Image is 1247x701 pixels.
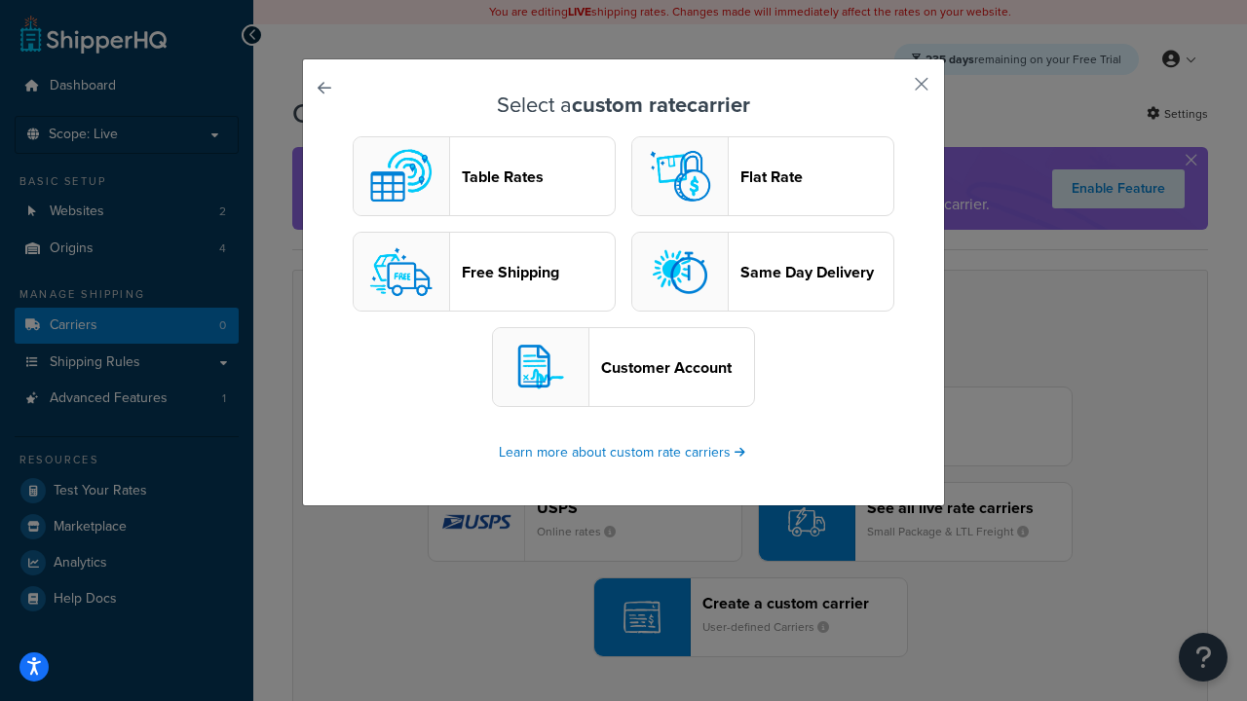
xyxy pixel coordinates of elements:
a: Learn more about custom rate carriers [499,442,748,462]
img: custom logo [362,137,440,215]
img: sameday logo [641,233,719,311]
strong: custom rate carrier [572,89,750,121]
header: Free Shipping [462,263,615,281]
button: sameday logoSame Day Delivery [631,232,894,312]
img: flat logo [641,137,719,215]
button: custom logoTable Rates [353,136,616,216]
img: customerAccount logo [502,328,580,406]
header: Flat Rate [740,167,893,186]
header: Customer Account [601,358,754,377]
header: Same Day Delivery [740,263,893,281]
button: free logoFree Shipping [353,232,616,312]
img: free logo [362,233,440,311]
header: Table Rates [462,167,615,186]
button: flat logoFlat Rate [631,136,894,216]
h3: Select a [352,93,895,117]
button: customerAccount logoCustomer Account [492,327,755,407]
